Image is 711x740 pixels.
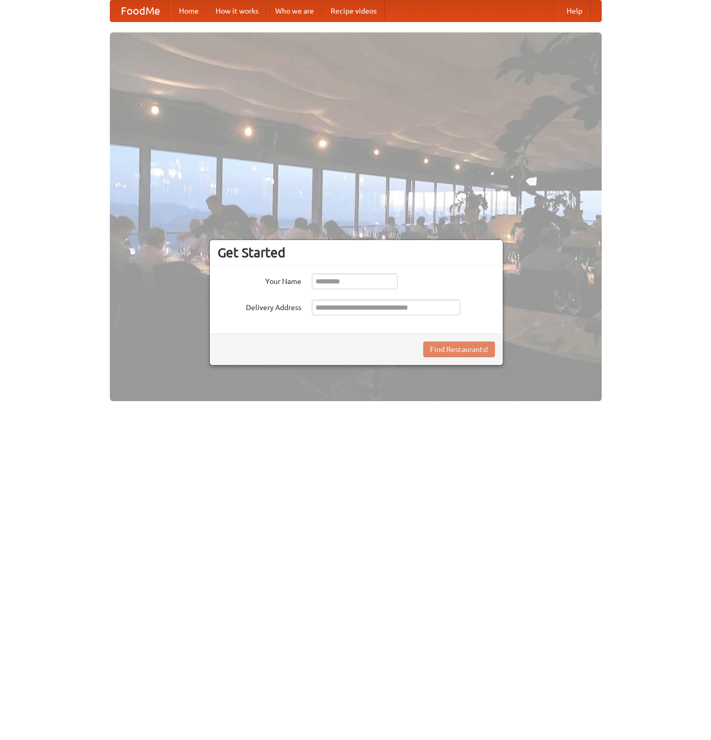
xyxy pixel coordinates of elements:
[171,1,207,21] a: Home
[218,245,495,260] h3: Get Started
[110,1,171,21] a: FoodMe
[207,1,267,21] a: How it works
[267,1,322,21] a: Who we are
[218,300,301,313] label: Delivery Address
[558,1,591,21] a: Help
[322,1,385,21] a: Recipe videos
[423,341,495,357] button: Find Restaurants!
[218,274,301,287] label: Your Name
